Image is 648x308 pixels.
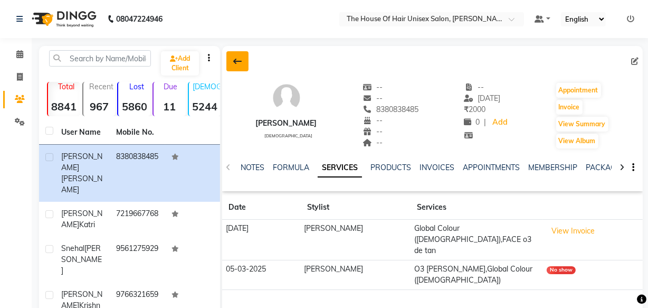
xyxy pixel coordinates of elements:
td: 9561275929 [110,237,165,283]
a: MEMBERSHIP [528,163,577,172]
input: Search by Name/Mobile/Email/Code [49,50,151,67]
strong: 5244 [189,100,221,113]
span: 0 [464,117,480,127]
a: SERVICES [318,158,362,178]
button: View Album [556,134,598,148]
td: 8380838485 [110,145,165,202]
span: [PERSON_NAME] [61,209,102,229]
button: View Invoice [547,223,599,239]
td: 7219667768 [110,202,165,237]
span: 2000 [464,105,485,114]
th: Mobile No. [110,120,165,145]
a: PACKAGES [586,163,625,172]
strong: 8841 [48,100,80,113]
button: Appointment [556,83,601,98]
strong: 11 [154,100,186,113]
p: Due [156,82,186,91]
a: Add [490,115,509,130]
span: -- [363,82,383,92]
a: PRODUCTS [370,163,411,172]
td: 05-03-2025 [222,260,301,290]
img: avatar [271,82,302,114]
a: Add Client [161,51,199,76]
div: No show [547,266,576,274]
span: -- [363,116,383,125]
p: Total [52,82,80,91]
span: -- [363,127,383,136]
strong: 5860 [118,100,150,113]
span: ₹ [464,105,469,114]
a: INVOICES [420,163,454,172]
div: [PERSON_NAME] [256,118,317,129]
td: Global Colour ([DEMOGRAPHIC_DATA]),FACE o3 de tan [411,220,543,260]
th: User Name [55,120,110,145]
span: [PERSON_NAME] [61,152,102,172]
span: -- [363,138,383,147]
a: FORMULA [273,163,309,172]
a: APPOINTMENTS [463,163,520,172]
p: [DEMOGRAPHIC_DATA] [193,82,221,91]
button: Invoice [556,100,583,115]
button: View Summary [556,117,608,132]
span: [DATE] [464,94,500,103]
td: [PERSON_NAME] [301,260,411,290]
b: 08047224946 [116,4,163,34]
p: Recent [88,82,116,91]
td: [PERSON_NAME] [301,220,411,260]
span: [PERSON_NAME] [61,244,102,275]
span: Katri [79,220,95,229]
span: 8380838485 [363,105,418,114]
th: Services [411,195,543,220]
span: -- [464,82,484,92]
th: Stylist [301,195,411,220]
span: [PERSON_NAME] [61,174,102,194]
td: O3 [PERSON_NAME],Global Colour ([DEMOGRAPHIC_DATA]) [411,260,543,290]
span: [DEMOGRAPHIC_DATA] [264,133,312,138]
span: snehal [61,244,84,253]
p: Lost [122,82,150,91]
a: NOTES [241,163,264,172]
span: | [484,117,486,128]
strong: 967 [83,100,116,113]
span: -- [363,94,383,103]
img: logo [27,4,99,34]
td: [DATE] [222,220,301,260]
div: Back to Client [226,51,249,71]
th: Date [222,195,301,220]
